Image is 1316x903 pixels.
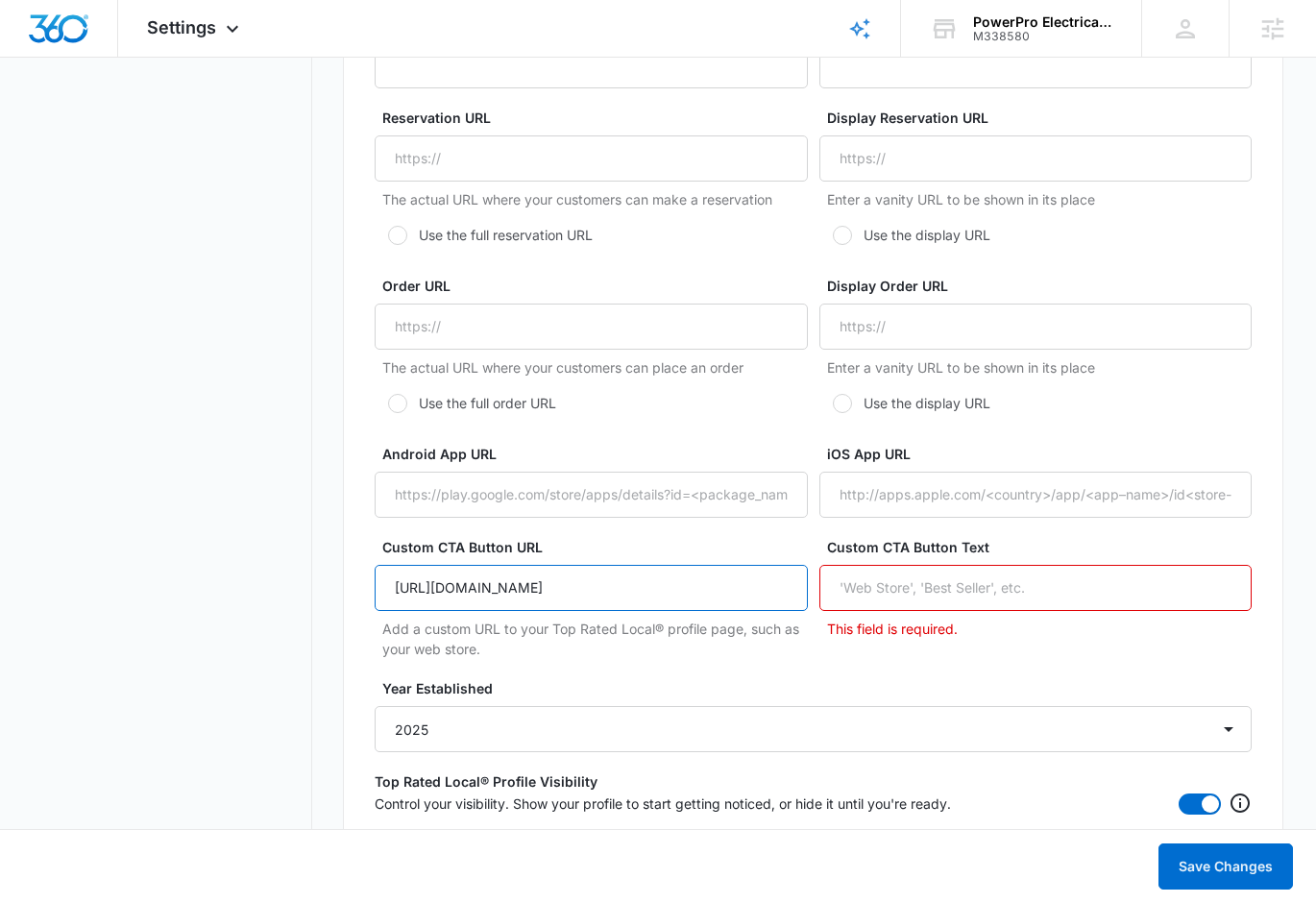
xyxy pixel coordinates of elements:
span: Settings [147,17,216,37]
p: Add a custom URL to your Top Rated Local® profile page, such as your web store. [382,619,807,659]
label: Custom CTA Button Text [827,537,1259,557]
div: Keywords by Traffic [212,113,324,126]
label: Use the display URL [819,225,1252,245]
input: https://play.google.com/store/apps/details?id=<package_name> [375,472,807,518]
input: https:// [819,135,1252,182]
label: Display Order URL [827,276,1259,296]
label: iOS App URL [827,444,1259,464]
label: Year Established [382,678,1259,698]
p: This field is required. [827,619,1252,639]
button: Save Changes [1158,843,1293,890]
input: https:// [375,304,807,350]
a: Got It [202,127,258,155]
div: account id [973,30,1113,43]
input: 'Web Store', 'Best Seller', etc. [819,565,1252,611]
img: tab_domain_overview_orange.svg [52,111,67,127]
p: Enter a vanity URL to be shown in its place [827,189,1252,209]
label: Android App URL [382,444,815,464]
p: The actual URL where your customers can make a reservation [382,189,807,209]
label: Use the full order URL [375,393,807,413]
label: Top Rated Local® Profile Visibility [375,771,1252,792]
input: https:// [375,135,807,182]
span: Make sure to use the customer's login credentials when connecting accounts. Using your personal c... [20,17,251,119]
input: https:// [819,304,1252,350]
p: Enter a vanity URL to be shown in its place [827,357,1252,378]
img: logo_orange.svg [31,31,46,46]
div: v 4.0.25 [54,31,94,46]
div: Control your visibility. Show your profile to start getting noticed, or hide it until you're ready. [375,792,1252,815]
div: Domain Overview [73,113,172,126]
div: Domain: [DOMAIN_NAME] [50,50,211,65]
input: http://apps.apple.com/<country>/app/<app–name>/id<store-ID> [819,472,1252,518]
div: account name [973,14,1113,30]
img: tab_keywords_by_traffic_grey.svg [191,111,207,127]
label: Use the full reservation URL [375,225,807,245]
input: https:// [375,565,807,611]
label: Order URL [382,276,815,296]
p: The actual URL where your customers can place an order [382,357,807,378]
label: Reservation URL [382,108,815,128]
label: Custom CTA Button URL [382,537,815,557]
label: Display Reservation URL [827,108,1259,128]
img: website_grey.svg [31,50,46,65]
label: Use the display URL [819,393,1252,413]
